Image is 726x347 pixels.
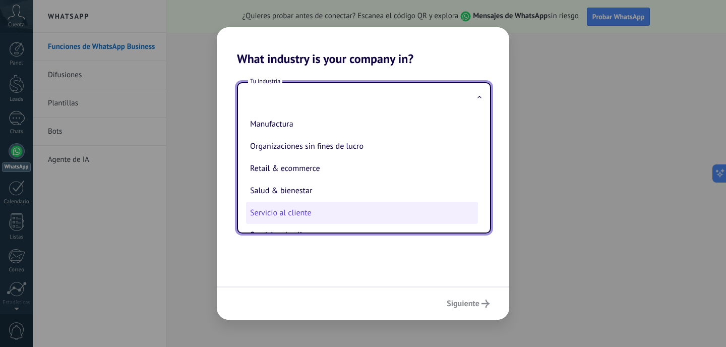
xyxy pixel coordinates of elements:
[248,77,282,86] span: Tu industria
[217,27,509,66] h2: What industry is your company in?
[246,135,478,157] li: Organizaciones sin fines de lucro
[246,224,478,246] li: Servicios de alimentos
[246,157,478,180] li: Retail & ecommerce
[246,202,478,224] li: Servicio al cliente
[246,113,478,135] li: Manufactura
[246,180,478,202] li: Salud & bienestar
